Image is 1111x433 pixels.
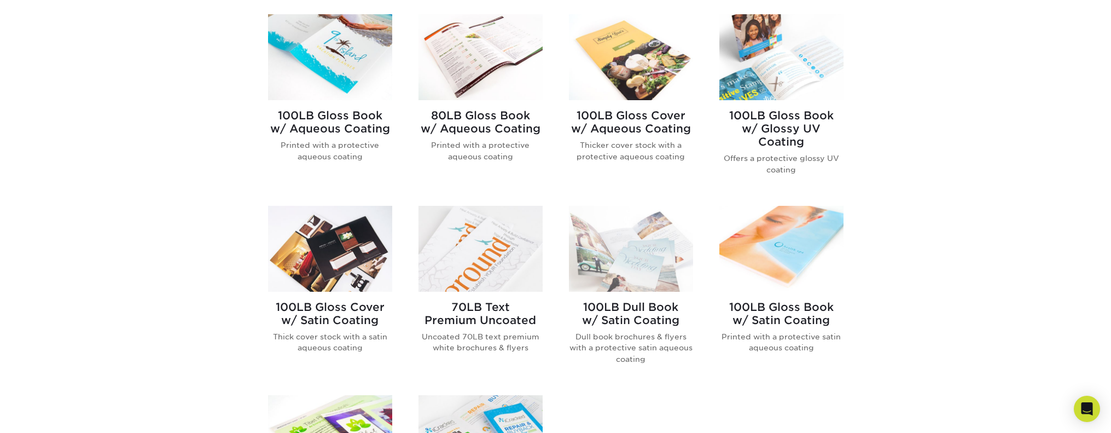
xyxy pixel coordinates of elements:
img: 100LB Gloss Book<br/>w/ Glossy UV Coating Brochures & Flyers [719,14,844,100]
h2: 100LB Gloss Cover w/ Aqueous Coating [569,109,693,135]
a: 100LB Gloss Book<br/>w/ Satin Coating Brochures & Flyers 100LB Gloss Bookw/ Satin Coating Printed... [719,206,844,382]
a: 100LB Gloss Book<br/>w/ Glossy UV Coating Brochures & Flyers 100LB Gloss Bookw/ Glossy UV Coating... [719,14,844,193]
img: tab_domain_overview_orange.svg [30,63,38,72]
img: 100LB Dull Book<br/>w/ Satin Coating Brochures & Flyers [569,206,693,292]
img: 100LB Gloss Book<br/>w/ Satin Coating Brochures & Flyers [719,206,844,292]
h2: 100LB Gloss Cover w/ Satin Coating [268,301,392,327]
a: 100LB Gloss Book<br/>w/ Aqueous Coating Brochures & Flyers 100LB Gloss Bookw/ Aqueous Coating Pri... [268,14,392,193]
div: Domain: [DOMAIN_NAME] [28,28,120,37]
div: Domain Overview [42,65,98,72]
img: 100LB Gloss Cover<br/>w/ Aqueous Coating Brochures & Flyers [569,14,693,100]
img: 70LB Text<br/>Premium Uncoated Brochures & Flyers [418,206,543,292]
p: Thicker cover stock with a protective aqueous coating [569,140,693,162]
a: 80LB Gloss Book<br/>w/ Aqueous Coating Brochures & Flyers 80LB Gloss Bookw/ Aqueous Coating Print... [418,14,543,193]
p: Offers a protective glossy UV coating [719,153,844,175]
div: Open Intercom Messenger [1074,396,1100,422]
div: Keywords by Traffic [121,65,184,72]
h2: 100LB Gloss Book w/ Glossy UV Coating [719,109,844,148]
h2: 80LB Gloss Book w/ Aqueous Coating [418,109,543,135]
img: tab_keywords_by_traffic_grey.svg [109,63,118,72]
h2: 100LB Dull Book w/ Satin Coating [569,301,693,327]
p: Printed with a protective aqueous coating [418,140,543,162]
a: 100LB Dull Book<br/>w/ Satin Coating Brochures & Flyers 100LB Dull Bookw/ Satin Coating Dull book... [569,206,693,382]
p: Printed with a protective aqueous coating [268,140,392,162]
img: 80LB Gloss Book<br/>w/ Aqueous Coating Brochures & Flyers [418,14,543,100]
p: Dull book brochures & flyers with a protective satin aqueous coating [569,331,693,365]
p: Uncoated 70LB text premium white brochures & flyers [418,331,543,354]
a: 100LB Gloss Cover<br/>w/ Satin Coating Brochures & Flyers 100LB Gloss Coverw/ Satin Coating Thick... [268,206,392,382]
img: website_grey.svg [18,28,26,37]
p: Printed with a protective satin aqueous coating [719,331,844,354]
iframe: Google Customer Reviews [3,400,93,429]
h2: 100LB Gloss Book w/ Satin Coating [719,301,844,327]
p: Thick cover stock with a satin aqueous coating [268,331,392,354]
a: 100LB Gloss Cover<br/>w/ Aqueous Coating Brochures & Flyers 100LB Gloss Coverw/ Aqueous Coating T... [569,14,693,193]
a: 70LB Text<br/>Premium Uncoated Brochures & Flyers 70LB TextPremium Uncoated Uncoated 70LB text pr... [418,206,543,382]
img: 100LB Gloss Cover<br/>w/ Satin Coating Brochures & Flyers [268,206,392,292]
img: 100LB Gloss Book<br/>w/ Aqueous Coating Brochures & Flyers [268,14,392,100]
h2: 100LB Gloss Book w/ Aqueous Coating [268,109,392,135]
h2: 70LB Text Premium Uncoated [418,301,543,327]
